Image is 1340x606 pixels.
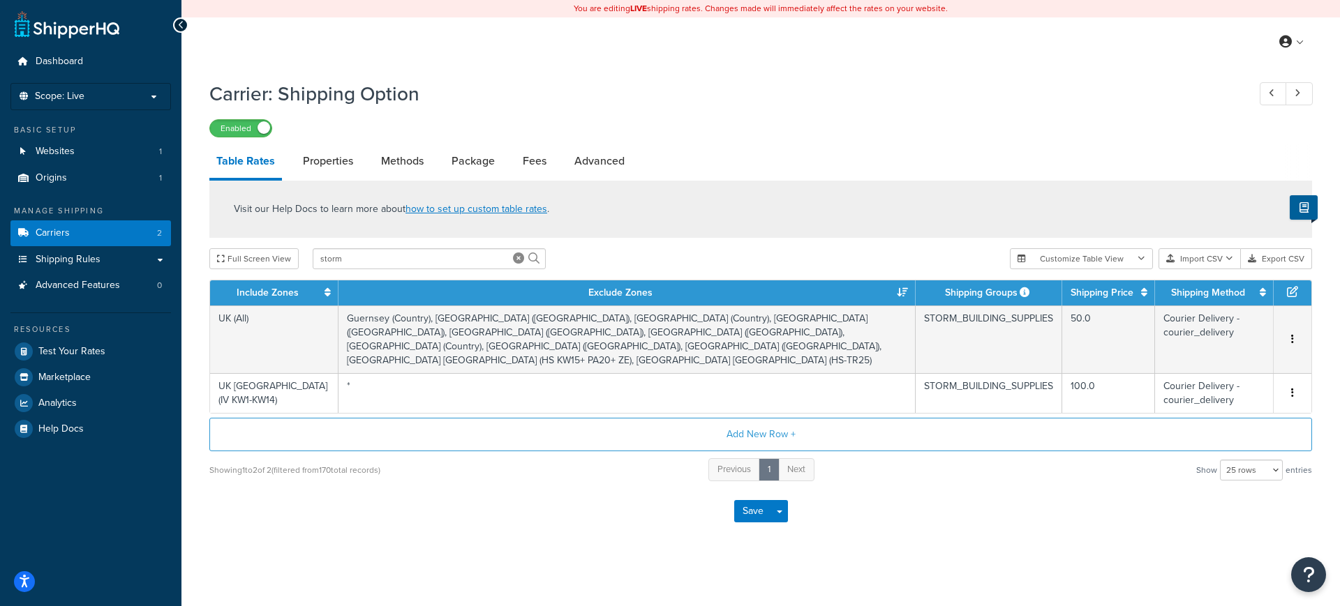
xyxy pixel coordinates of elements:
a: Advanced Features0 [10,273,171,298]
button: Import CSV [1159,248,1241,269]
span: 0 [157,280,162,291]
div: Resources [10,324,171,335]
div: Manage Shipping [10,205,171,217]
h1: Carrier: Shipping Option [209,80,1234,107]
span: Origins [36,172,67,184]
span: Advanced Features [36,280,120,291]
a: 1 [759,458,780,481]
th: Shipping Groups [916,280,1062,305]
p: Visit our Help Docs to learn more about . [234,202,549,217]
a: Methods [374,144,431,178]
span: Scope: Live [35,91,84,103]
a: Carriers2 [10,220,171,246]
a: Websites1 [10,139,171,165]
li: Advanced Features [10,273,171,298]
span: 2 [157,227,162,239]
a: Properties [296,144,360,178]
td: Courier Delivery - courier_delivery [1155,305,1274,373]
a: Previous [708,458,760,481]
span: entries [1286,460,1312,480]
button: Export CSV [1241,248,1312,269]
a: Include Zones [237,285,299,300]
a: Fees [516,144,553,178]
a: Next Record [1286,82,1313,105]
a: Origins1 [10,165,171,191]
td: STORM_BUILDING_SUPPLIES [916,305,1062,373]
button: Full Screen View [209,248,299,269]
li: Websites [10,139,171,165]
a: Test Your Rates [10,339,171,364]
a: Exclude Zones [588,285,653,300]
a: Shipping Rules [10,247,171,273]
a: Dashboard [10,49,171,75]
a: Help Docs [10,416,171,441]
span: Test Your Rates [38,346,105,358]
button: Add New Row + [209,418,1312,451]
a: Shipping Price [1071,285,1133,300]
a: Advanced [567,144,632,178]
span: Next [787,462,805,476]
td: UK [GEOGRAPHIC_DATA] (IV KW1-KW14) [210,373,338,413]
td: 100.0 [1062,373,1155,413]
span: 1 [159,172,162,184]
span: Websites [36,146,75,158]
a: Table Rates [209,144,282,181]
input: Search [313,248,546,269]
label: Enabled [210,120,271,137]
a: Analytics [10,391,171,416]
span: Dashboard [36,56,83,68]
span: Analytics [38,397,77,409]
div: Showing 1 to 2 of 2 (filtered from 170 total records) [209,460,380,480]
b: LIVE [630,2,647,15]
a: Previous Record [1260,82,1287,105]
td: STORM_BUILDING_SUPPLIES [916,373,1062,413]
td: Guernsey (Country), [GEOGRAPHIC_DATA] ([GEOGRAPHIC_DATA]), [GEOGRAPHIC_DATA] (Country), [GEOGRAPH... [338,305,916,373]
button: Open Resource Center [1291,557,1326,592]
span: 1 [159,146,162,158]
button: Customize Table View [1010,248,1153,269]
button: Save [734,500,772,522]
span: Shipping Rules [36,254,100,266]
span: Marketplace [38,372,91,384]
a: how to set up custom table rates [405,202,547,216]
td: Courier Delivery - courier_delivery [1155,373,1274,413]
span: Show [1196,460,1217,480]
td: 50.0 [1062,305,1155,373]
a: Package [445,144,502,178]
a: Next [778,458,814,481]
span: Previous [717,462,751,476]
div: Basic Setup [10,124,171,136]
a: Marketplace [10,365,171,390]
li: Origins [10,165,171,191]
span: Help Docs [38,423,84,435]
td: UK (All) [210,305,338,373]
button: Show Help Docs [1290,195,1318,220]
a: Shipping Method [1171,285,1245,300]
li: Carriers [10,220,171,246]
span: Carriers [36,227,70,239]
